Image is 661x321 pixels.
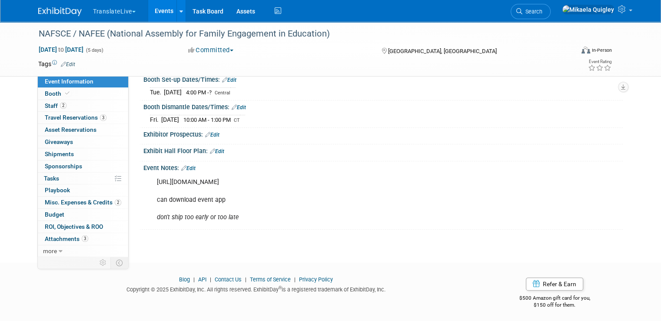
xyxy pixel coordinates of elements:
[234,117,240,123] span: CT
[299,276,333,283] a: Privacy Policy
[164,88,182,97] td: [DATE]
[82,235,88,242] span: 3
[208,276,213,283] span: |
[150,115,161,124] td: Fri.
[143,161,623,173] div: Event Notes:
[250,276,291,283] a: Terms of Service
[38,148,128,160] a: Shipments
[45,150,74,157] span: Shipments
[45,102,66,109] span: Staff
[527,45,612,58] div: Event Format
[38,100,128,112] a: Staff2
[243,276,249,283] span: |
[232,104,246,110] a: Edit
[45,138,73,145] span: Giveaways
[45,223,103,230] span: ROI, Objectives & ROO
[215,90,230,96] span: Central
[38,233,128,245] a: Attachments3
[45,114,106,121] span: Travel Reservations
[96,257,111,268] td: Personalize Event Tab Strip
[191,276,197,283] span: |
[45,235,88,242] span: Attachments
[486,289,623,309] div: $500 Amazon gift card for you,
[150,88,164,97] td: Tue.
[38,197,128,208] a: Misc. Expenses & Credits2
[522,8,542,15] span: Search
[115,199,121,206] span: 2
[38,136,128,148] a: Giveaways
[179,276,190,283] a: Blog
[45,187,70,194] span: Playbook
[151,174,530,226] div: [URL][DOMAIN_NAME] can download event app
[183,117,231,123] span: 10:00 AM - 1:00 PM
[57,46,65,53] span: to
[45,199,121,206] span: Misc. Expenses & Credits
[38,88,128,100] a: Booth
[44,175,59,182] span: Tasks
[38,245,128,257] a: more
[161,115,179,124] td: [DATE]
[45,90,71,97] span: Booth
[591,47,612,53] div: In-Person
[198,276,206,283] a: API
[111,257,129,268] td: Toggle Event Tabs
[38,209,128,221] a: Budget
[60,102,66,109] span: 2
[209,89,212,96] span: ?
[38,173,128,184] a: Tasks
[205,132,219,138] a: Edit
[45,211,64,218] span: Budget
[279,285,282,290] sup: ®
[38,184,128,196] a: Playbook
[526,278,583,291] a: Refer & Earn
[222,77,236,83] a: Edit
[38,60,75,68] td: Tags
[486,301,623,309] div: $150 off for them.
[588,60,611,64] div: Event Rating
[85,47,103,53] span: (5 days)
[185,46,237,55] button: Committed
[38,284,473,294] div: Copyright © 2025 ExhibitDay, Inc. All rights reserved. ExhibitDay is a registered trademark of Ex...
[38,7,82,16] img: ExhibitDay
[143,73,623,84] div: Booth Set-up Dates/Times:
[38,46,84,53] span: [DATE] [DATE]
[388,48,497,54] span: [GEOGRAPHIC_DATA], [GEOGRAPHIC_DATA]
[143,144,623,156] div: Exhibit Hall Floor Plan:
[100,114,106,121] span: 3
[292,276,298,283] span: |
[143,100,623,112] div: Booth Dismantle Dates/Times:
[38,221,128,233] a: ROI, Objectives & ROO
[562,5,614,14] img: Mikaela Quigley
[45,78,93,85] span: Event Information
[38,124,128,136] a: Asset Reservations
[511,4,551,19] a: Search
[45,163,82,170] span: Sponsorships
[581,47,590,53] img: Format-Inperson.png
[210,148,224,154] a: Edit
[186,89,213,96] span: 4:00 PM -
[45,126,96,133] span: Asset Reservations
[36,26,563,42] div: NAFSCE / NAFEE (National Assembly for Family Engagement in Education)
[43,247,57,254] span: more
[143,128,623,139] div: Exhibitor Prospectus:
[38,160,128,172] a: Sponsorships
[157,214,239,221] i: don't ship too early or too late
[38,76,128,87] a: Event Information
[215,276,242,283] a: Contact Us
[38,112,128,124] a: Travel Reservations3
[181,165,196,171] a: Edit
[61,61,75,67] a: Edit
[65,91,70,96] i: Booth reservation complete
